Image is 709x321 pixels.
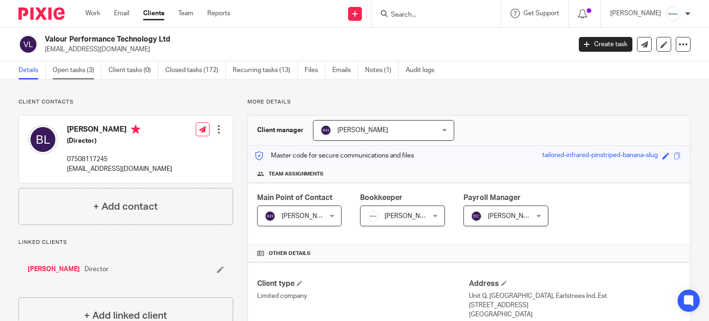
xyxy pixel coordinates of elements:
[255,151,414,160] p: Master code for secure communications and files
[469,279,681,289] h4: Address
[305,61,325,79] a: Files
[523,10,559,17] span: Get Support
[28,125,58,154] img: svg%3E
[114,9,129,18] a: Email
[579,37,632,52] a: Create task
[463,194,521,201] span: Payroll Manager
[53,61,102,79] a: Open tasks (3)
[108,61,158,79] a: Client tasks (0)
[18,239,233,246] p: Linked clients
[367,211,379,222] img: Infinity%20Logo%20with%20Whitespace%20.png
[385,213,435,219] span: [PERSON_NAME]
[85,9,100,18] a: Work
[365,61,399,79] a: Notes (1)
[360,194,403,201] span: Bookkeeper
[264,211,276,222] img: svg%3E
[67,136,172,145] h5: (Director)
[178,9,193,18] a: Team
[165,61,226,79] a: Closed tasks (172)
[666,6,680,21] img: Infinity%20Logo%20with%20Whitespace%20.png
[469,291,681,301] p: Unit Q, [GEOGRAPHIC_DATA], Earlstrees Ind. Est
[257,126,304,135] h3: Client manager
[542,151,658,161] div: tailored-infrared-pinstriped-banana-slug
[93,200,158,214] h4: + Add contact
[28,265,80,274] a: [PERSON_NAME]
[332,61,358,79] a: Emails
[131,125,140,134] i: Primary
[269,250,311,257] span: Other details
[406,61,441,79] a: Audit logs
[67,164,172,174] p: [EMAIL_ADDRESS][DOMAIN_NAME]
[207,9,230,18] a: Reports
[471,211,482,222] img: svg%3E
[257,279,469,289] h4: Client type
[18,61,46,79] a: Details
[610,9,661,18] p: [PERSON_NAME]
[247,98,691,106] p: More details
[269,170,324,178] span: Team assignments
[143,9,164,18] a: Clients
[469,310,681,319] p: [GEOGRAPHIC_DATA]
[233,61,298,79] a: Recurring tasks (13)
[18,98,233,106] p: Client contacts
[390,11,473,19] input: Search
[282,213,332,219] span: [PERSON_NAME]
[84,265,108,274] span: Director
[45,45,565,54] p: [EMAIL_ADDRESS][DOMAIN_NAME]
[257,291,469,301] p: Limited company
[18,35,38,54] img: svg%3E
[257,194,332,201] span: Main Point of Contact
[67,125,172,136] h4: [PERSON_NAME]
[337,127,388,133] span: [PERSON_NAME]
[488,213,539,219] span: [PERSON_NAME]
[45,35,461,44] h2: Valour Performance Technology Ltd
[469,301,681,310] p: [STREET_ADDRESS]
[67,155,172,164] p: 07508117245
[320,125,331,136] img: svg%3E
[18,7,65,20] img: Pixie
